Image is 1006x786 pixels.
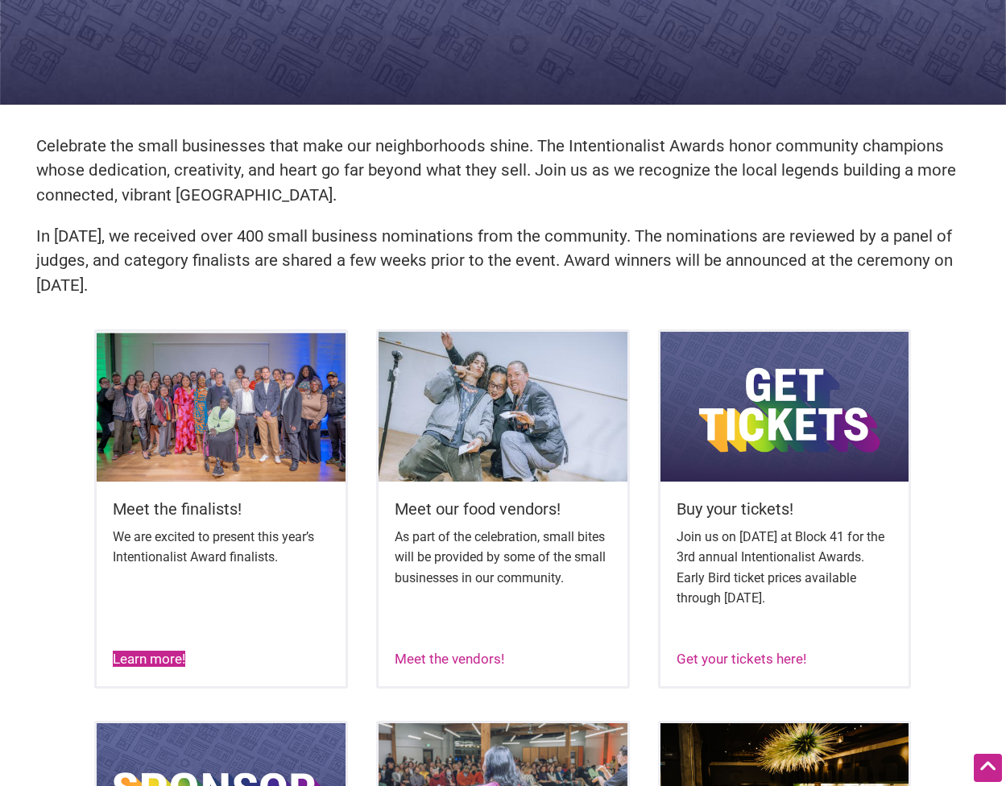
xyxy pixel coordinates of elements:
[113,651,185,667] a: Learn more!
[395,651,504,667] a: Meet the vendors!
[36,224,971,298] p: In [DATE], we received over 400 small business nominations from the community. The nominations ar...
[113,498,329,520] h5: Meet the finalists!
[677,651,806,667] a: Get your tickets here!
[677,527,893,609] p: Join us on [DATE] at Block 41 for the 3rd annual Intentionalist Awards. Early Bird ticket prices ...
[974,754,1002,782] div: Scroll Back to Top
[113,527,329,568] p: We are excited to present this year’s Intentionalist Award finalists.
[36,134,971,208] p: Celebrate the small businesses that make our neighborhoods shine. The Intentionalist Awards honor...
[395,527,611,589] p: As part of the celebration, small bites will be provided by some of the small businesses in our c...
[677,498,893,520] h5: Buy your tickets!
[395,498,611,520] h5: Meet our food vendors!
